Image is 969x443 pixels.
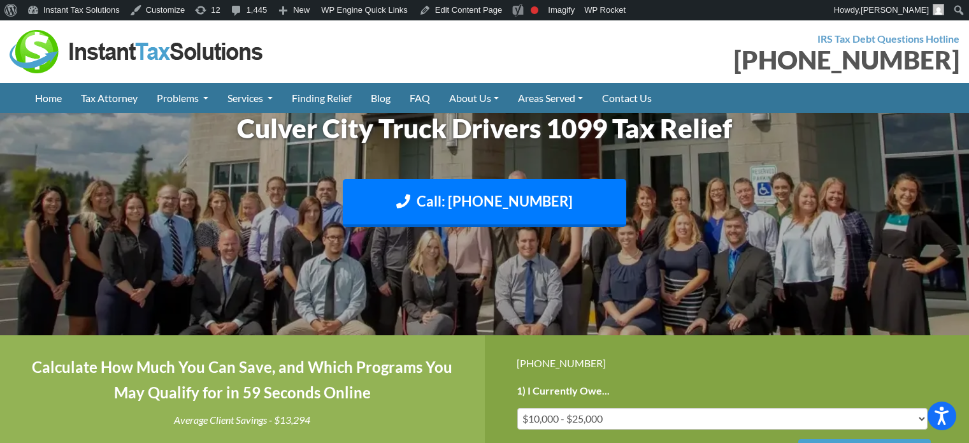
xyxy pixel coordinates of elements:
a: Tax Attorney [71,83,147,113]
img: Instant Tax Solutions Logo [10,30,264,73]
a: About Us [440,83,508,113]
a: Home [25,83,71,113]
a: Problems [147,83,218,113]
i: Average Client Savings - $13,294 [174,414,310,426]
span: [PERSON_NAME] [861,5,929,15]
a: Finding Relief [282,83,361,113]
a: Instant Tax Solutions Logo [10,44,264,56]
a: Contact Us [592,83,661,113]
h4: Calculate How Much You Can Save, and Which Programs You May Qualify for in 59 Seconds Online [32,354,453,407]
a: FAQ [400,83,440,113]
a: Call: [PHONE_NUMBER] [343,179,626,227]
label: 1) I Currently Owe... [517,384,610,398]
a: Blog [361,83,400,113]
a: Areas Served [508,83,592,113]
a: Services [218,83,282,113]
div: [PHONE_NUMBER] [517,354,938,372]
h1: Culver City Truck Drivers 1099 Tax Relief [131,110,838,147]
div: Focus keyphrase not set [531,6,538,14]
strong: IRS Tax Debt Questions Hotline [817,33,959,45]
div: [PHONE_NUMBER] [494,47,960,73]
